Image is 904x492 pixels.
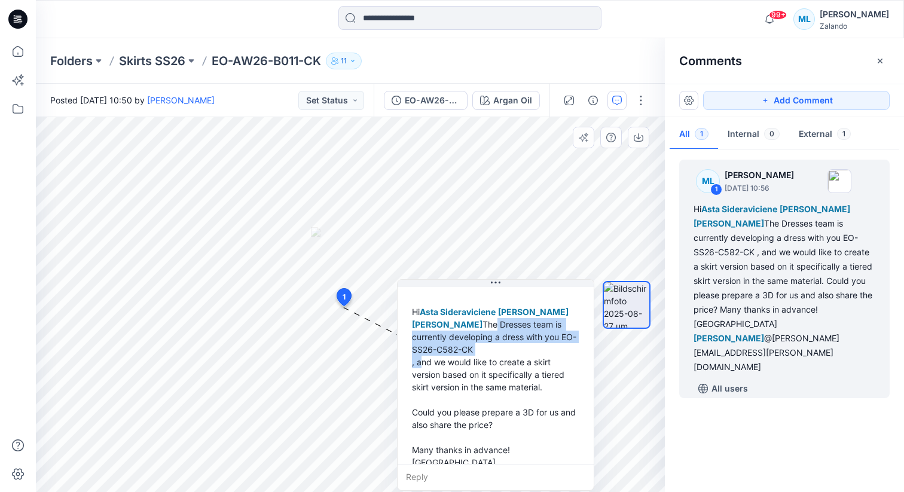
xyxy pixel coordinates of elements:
[398,464,594,490] div: Reply
[50,53,93,69] a: Folders
[326,53,362,69] button: 11
[50,94,215,106] span: Posted [DATE] 10:50 by
[412,319,482,329] span: [PERSON_NAME]
[119,53,185,69] a: Skirts SS26
[718,120,789,150] button: Internal
[147,95,215,105] a: [PERSON_NAME]
[670,120,718,150] button: All
[725,168,794,182] p: [PERSON_NAME]
[764,128,780,140] span: 0
[341,54,347,68] p: 11
[703,91,890,110] button: Add Comment
[472,91,540,110] button: Argan Oil
[584,91,603,110] button: Details
[710,184,722,195] div: 1
[694,202,875,374] div: Hi The Dresses team is currently developing a dress with you EO-SS26-C582-CK , and we would like ...
[820,7,889,22] div: [PERSON_NAME]
[405,94,460,107] div: EO-AW26-B011-CK
[789,120,860,150] button: External
[343,292,346,302] span: 1
[696,169,720,193] div: ML
[701,204,777,214] span: Asta Sideraviciene
[793,8,815,30] div: ML
[837,128,851,140] span: 1
[711,381,748,396] p: All users
[420,307,496,317] span: Asta Sideraviciene
[769,10,787,20] span: 99+
[604,282,649,328] img: Bildschirmfoto 2025-08-27 um 10.50.49
[694,379,753,398] button: All users
[679,54,742,68] h2: Comments
[384,91,468,110] button: EO-AW26-B011-CK
[212,53,321,69] p: EO-AW26-B011-CK
[694,333,764,343] span: [PERSON_NAME]
[725,182,794,194] p: [DATE] 10:56
[695,128,708,140] span: 1
[493,94,532,107] div: Argan Oil
[498,307,569,317] span: [PERSON_NAME]
[780,204,850,214] span: [PERSON_NAME]
[694,218,764,228] span: [PERSON_NAME]
[820,22,889,30] div: Zalando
